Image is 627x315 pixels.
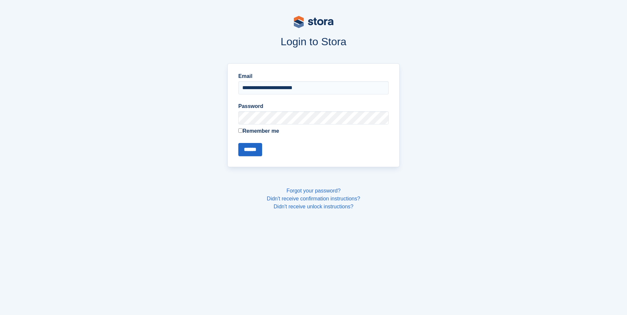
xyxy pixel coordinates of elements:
[101,36,526,48] h1: Login to Stora
[287,188,341,193] a: Forgot your password?
[238,127,389,135] label: Remember me
[274,204,353,209] a: Didn't receive unlock instructions?
[267,196,360,201] a: Didn't receive confirmation instructions?
[238,102,389,110] label: Password
[294,16,333,28] img: stora-logo-53a41332b3708ae10de48c4981b4e9114cc0af31d8433b30ea865607fb682f29.svg
[238,128,243,133] input: Remember me
[238,72,389,80] label: Email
